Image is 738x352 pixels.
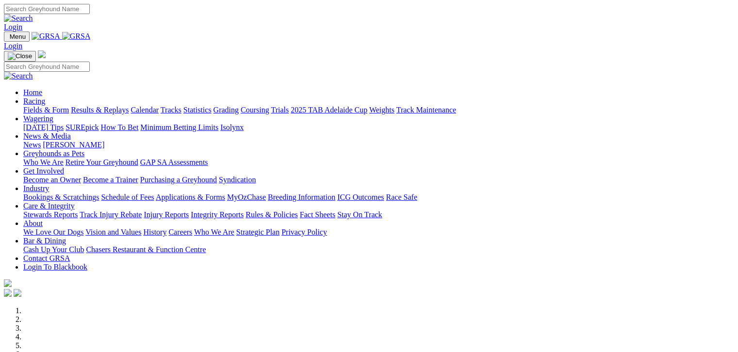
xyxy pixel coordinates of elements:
a: Results & Replays [71,106,129,114]
a: We Love Our Dogs [23,228,83,236]
a: Contact GRSA [23,254,70,262]
a: Who We Are [23,158,64,166]
a: Tracks [161,106,181,114]
a: Cash Up Your Club [23,245,84,254]
a: Injury Reports [144,210,189,219]
div: Wagering [23,123,734,132]
a: Login [4,23,22,31]
a: Weights [369,106,394,114]
a: Who We Are [194,228,234,236]
a: Become an Owner [23,176,81,184]
a: MyOzChase [227,193,266,201]
a: [PERSON_NAME] [43,141,104,149]
a: Login To Blackbook [23,263,87,271]
a: Track Maintenance [396,106,456,114]
div: Racing [23,106,734,114]
img: logo-grsa-white.png [4,279,12,287]
a: Get Involved [23,167,64,175]
a: Bar & Dining [23,237,66,245]
a: Stewards Reports [23,210,78,219]
a: Race Safe [386,193,417,201]
a: Coursing [241,106,269,114]
a: ICG Outcomes [337,193,384,201]
img: Close [8,52,32,60]
button: Toggle navigation [4,32,30,42]
a: Chasers Restaurant & Function Centre [86,245,206,254]
a: Industry [23,184,49,192]
a: GAP SA Assessments [140,158,208,166]
a: Vision and Values [85,228,141,236]
input: Search [4,62,90,72]
img: logo-grsa-white.png [38,50,46,58]
a: Syndication [219,176,256,184]
a: News [23,141,41,149]
div: Bar & Dining [23,245,734,254]
img: GRSA [32,32,60,41]
a: Statistics [183,106,212,114]
a: Minimum Betting Limits [140,123,218,131]
div: Get Involved [23,176,734,184]
a: Retire Your Greyhound [66,158,138,166]
input: Search [4,4,90,14]
img: Search [4,14,33,23]
a: Grading [213,106,239,114]
a: Calendar [131,106,159,114]
img: twitter.svg [14,289,21,297]
div: Industry [23,193,734,202]
a: Care & Integrity [23,202,75,210]
a: Bookings & Scratchings [23,193,99,201]
a: Fields & Form [23,106,69,114]
a: Racing [23,97,45,105]
img: Search [4,72,33,80]
a: Applications & Forms [156,193,225,201]
a: Privacy Policy [281,228,327,236]
a: [DATE] Tips [23,123,64,131]
a: Wagering [23,114,53,123]
div: News & Media [23,141,734,149]
div: About [23,228,734,237]
a: Integrity Reports [191,210,244,219]
span: Menu [10,33,26,40]
a: Track Injury Rebate [80,210,142,219]
a: Schedule of Fees [101,193,154,201]
a: Strategic Plan [236,228,279,236]
a: Home [23,88,42,96]
a: Isolynx [220,123,244,131]
a: Purchasing a Greyhound [140,176,217,184]
a: Fact Sheets [300,210,335,219]
div: Care & Integrity [23,210,734,219]
a: SUREpick [66,123,98,131]
a: Login [4,42,22,50]
a: Stay On Track [337,210,382,219]
a: Become a Trainer [83,176,138,184]
a: News & Media [23,132,71,140]
img: GRSA [62,32,91,41]
a: History [143,228,166,236]
a: How To Bet [101,123,139,131]
a: Rules & Policies [246,210,298,219]
a: Breeding Information [268,193,335,201]
a: Greyhounds as Pets [23,149,84,158]
button: Toggle navigation [4,51,36,62]
img: facebook.svg [4,289,12,297]
a: Careers [168,228,192,236]
a: 2025 TAB Adelaide Cup [291,106,367,114]
a: About [23,219,43,227]
a: Trials [271,106,289,114]
div: Greyhounds as Pets [23,158,734,167]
